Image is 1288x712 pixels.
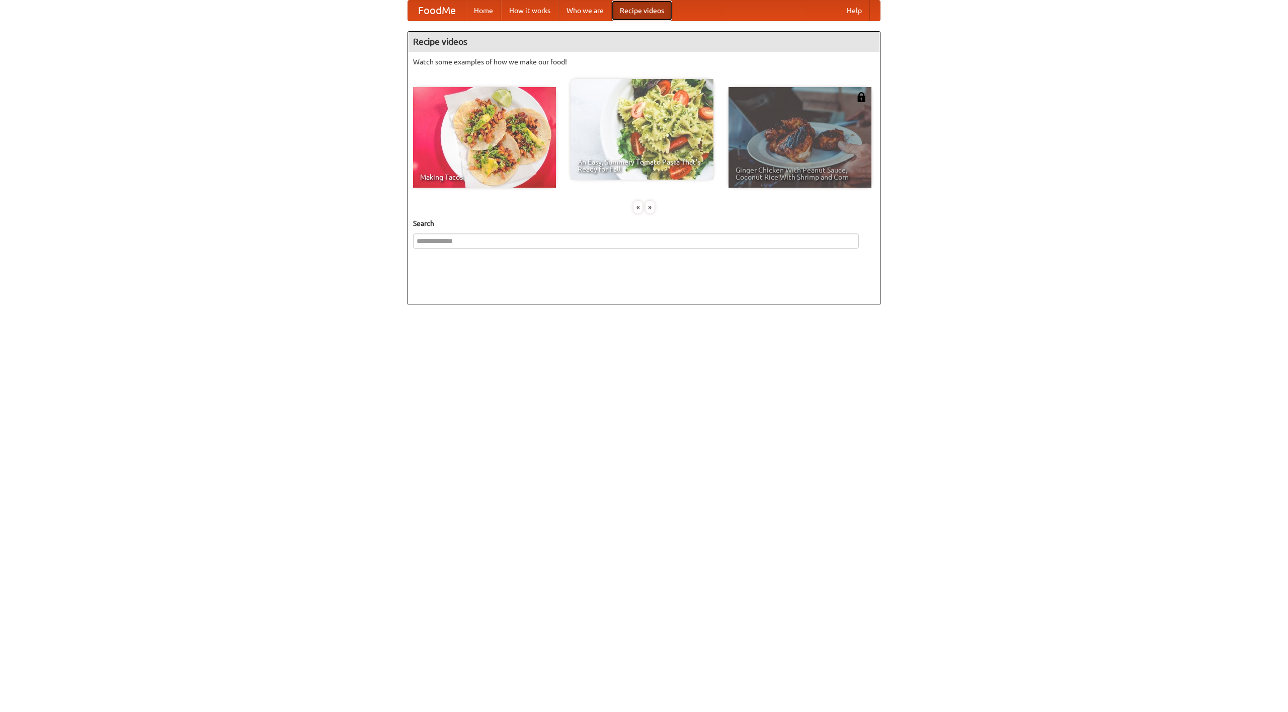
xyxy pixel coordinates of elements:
a: Home [466,1,501,21]
div: « [633,201,642,213]
a: Recipe videos [612,1,672,21]
a: Making Tacos [413,87,556,188]
h5: Search [413,218,875,228]
a: How it works [501,1,558,21]
span: Making Tacos [420,174,549,181]
img: 483408.png [856,92,866,102]
span: An Easy, Summery Tomato Pasta That's Ready for Fall [578,159,706,173]
a: Help [839,1,870,21]
a: FoodMe [408,1,466,21]
a: An Easy, Summery Tomato Pasta That's Ready for Fall [571,79,713,180]
a: Who we are [558,1,612,21]
h4: Recipe videos [408,32,880,52]
p: Watch some examples of how we make our food! [413,57,875,67]
div: » [646,201,655,213]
